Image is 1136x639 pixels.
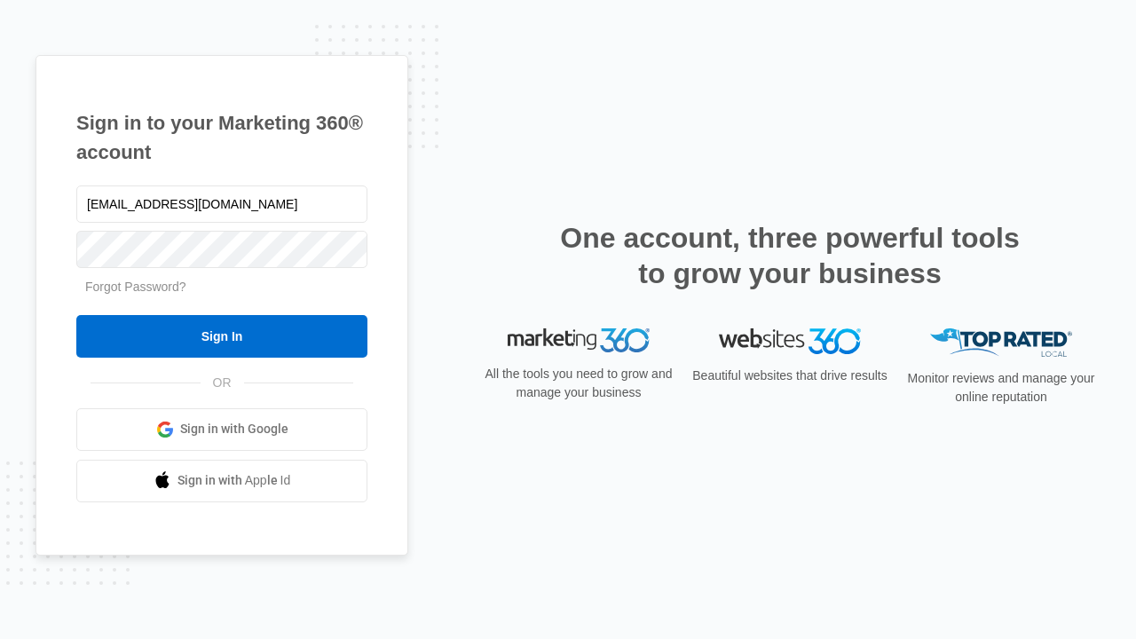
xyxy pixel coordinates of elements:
[76,185,367,223] input: Email
[76,315,367,358] input: Sign In
[719,328,861,354] img: Websites 360
[76,108,367,167] h1: Sign in to your Marketing 360® account
[76,408,367,451] a: Sign in with Google
[177,471,291,490] span: Sign in with Apple Id
[479,365,678,402] p: All the tools you need to grow and manage your business
[930,328,1072,358] img: Top Rated Local
[902,369,1100,406] p: Monitor reviews and manage your online reputation
[555,220,1025,291] h2: One account, three powerful tools to grow your business
[508,328,650,353] img: Marketing 360
[76,460,367,502] a: Sign in with Apple Id
[201,374,244,392] span: OR
[85,280,186,294] a: Forgot Password?
[690,367,889,385] p: Beautiful websites that drive results
[180,420,288,438] span: Sign in with Google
